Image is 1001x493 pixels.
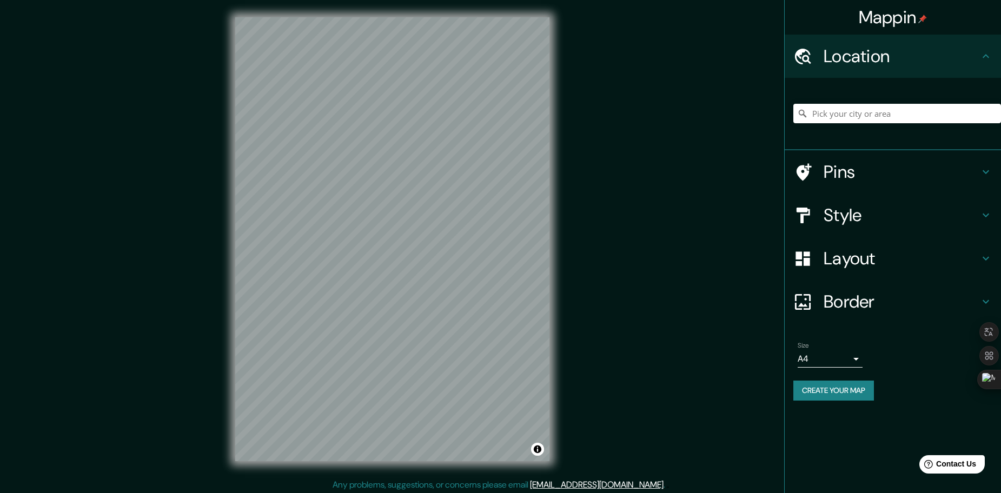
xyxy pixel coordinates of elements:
[824,248,979,269] h4: Layout
[785,280,1001,323] div: Border
[665,478,667,491] div: .
[824,204,979,226] h4: Style
[859,6,927,28] h4: Mappin
[785,35,1001,78] div: Location
[905,451,989,481] iframe: Help widget launcher
[785,150,1001,194] div: Pins
[798,350,863,368] div: A4
[531,443,544,456] button: Toggle attribution
[667,478,669,491] div: .
[918,15,927,23] img: pin-icon.png
[530,479,664,490] a: [EMAIL_ADDRESS][DOMAIN_NAME]
[824,45,979,67] h4: Location
[793,381,874,401] button: Create your map
[824,291,979,312] h4: Border
[793,104,1001,123] input: Pick your city or area
[824,161,979,183] h4: Pins
[798,341,809,350] label: Size
[235,17,549,461] canvas: Map
[785,237,1001,280] div: Layout
[333,478,665,491] p: Any problems, suggestions, or concerns please email .
[785,194,1001,237] div: Style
